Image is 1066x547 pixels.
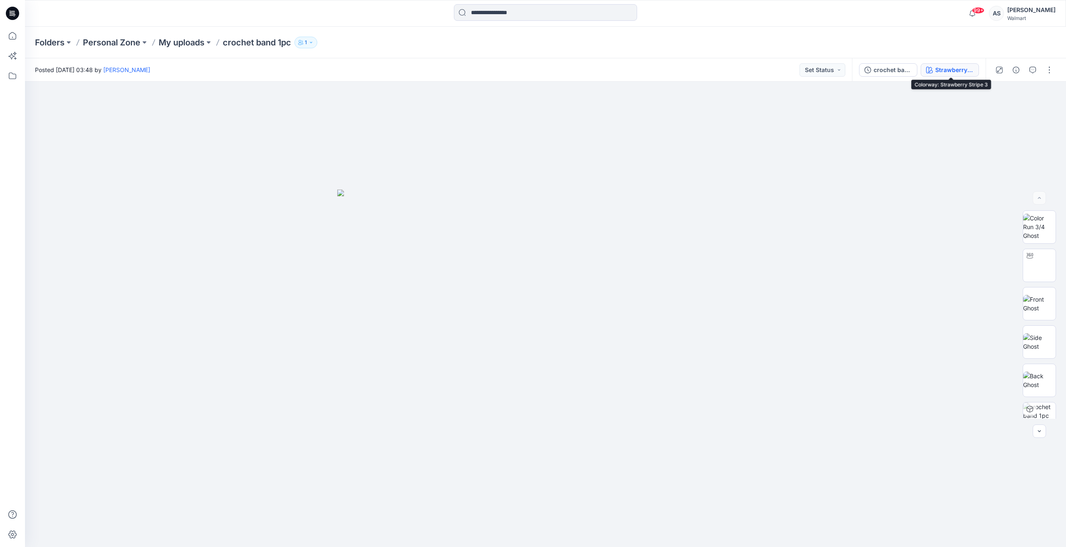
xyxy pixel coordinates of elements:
a: Folders [35,37,65,48]
button: 1 [294,37,317,48]
img: crochet band 1pc Strawberry Stripe 3 [1023,402,1056,435]
button: crochet band 1pc [859,63,917,77]
div: AS [989,6,1004,21]
img: Turn Table [1023,257,1056,274]
button: Strawberry Stripe 3 [921,63,979,77]
button: Details [1009,63,1023,77]
p: crochet band 1pc [223,37,291,48]
div: Strawberry Stripe 3 [935,65,974,75]
a: My uploads [159,37,204,48]
img: Front Ghost [1023,295,1056,312]
img: Back Ghost [1023,372,1056,389]
a: [PERSON_NAME] [103,66,150,73]
span: 99+ [972,7,984,14]
div: crochet band 1pc [874,65,912,75]
img: Color Run 3/4 Ghost [1023,214,1056,240]
div: Walmart [1007,15,1056,21]
img: Side Ghost [1023,333,1056,351]
a: Personal Zone [83,37,140,48]
span: Posted [DATE] 03:48 by [35,65,150,74]
div: [PERSON_NAME] [1007,5,1056,15]
p: 1 [305,38,307,47]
